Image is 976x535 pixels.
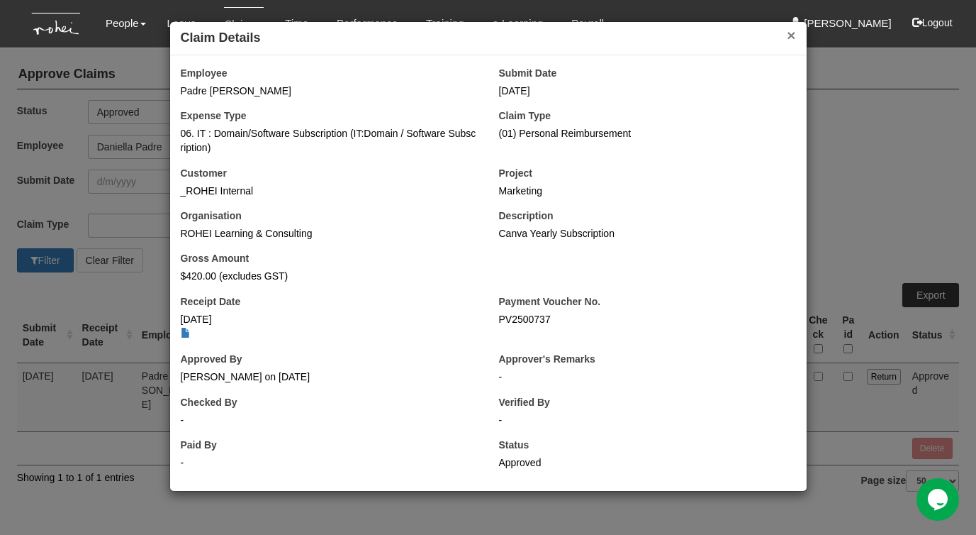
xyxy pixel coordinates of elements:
div: Approved [499,456,796,470]
label: Employee [181,66,228,80]
div: ROHEI Learning & Consulting [181,226,478,241]
div: $420.00 (excludes GST) [181,269,478,283]
label: Expense Type [181,109,247,123]
label: Gross Amount [181,251,249,265]
label: Approved By [181,352,242,366]
div: [PERSON_NAME] on [DATE] [181,370,478,384]
label: Submit Date [499,66,557,80]
label: Approver's Remarks [499,352,595,366]
div: - [499,370,796,384]
iframe: chat widget [916,478,962,521]
div: - [181,413,478,427]
div: Canva Yearly Subscription [499,226,796,241]
div: Marketing [499,184,796,198]
div: - [181,456,478,470]
label: Payment Voucher No. [499,294,601,309]
div: - [499,413,796,427]
label: Claim Type [499,109,551,123]
div: [DATE] [499,84,796,98]
div: [DATE] [181,312,478,341]
label: Description [499,209,554,223]
div: _ROHEI Internal [181,184,478,198]
label: Customer [181,166,227,180]
div: PV2500737 [499,312,796,326]
button: × [787,28,795,43]
label: Verified By [499,395,550,409]
b: Claim Details [181,31,261,45]
label: Receipt Date [181,294,241,309]
label: Organisation [181,209,242,223]
label: Status [499,438,529,452]
label: Project [499,166,532,180]
div: (01) Personal Reimbursement [499,126,796,140]
div: Padre [PERSON_NAME] [181,84,478,98]
label: Checked By [181,395,237,409]
div: 06. IT : Domain/Software Subscription (IT:Domain / Software Subscription) [181,126,478,155]
label: Paid By [181,438,217,452]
